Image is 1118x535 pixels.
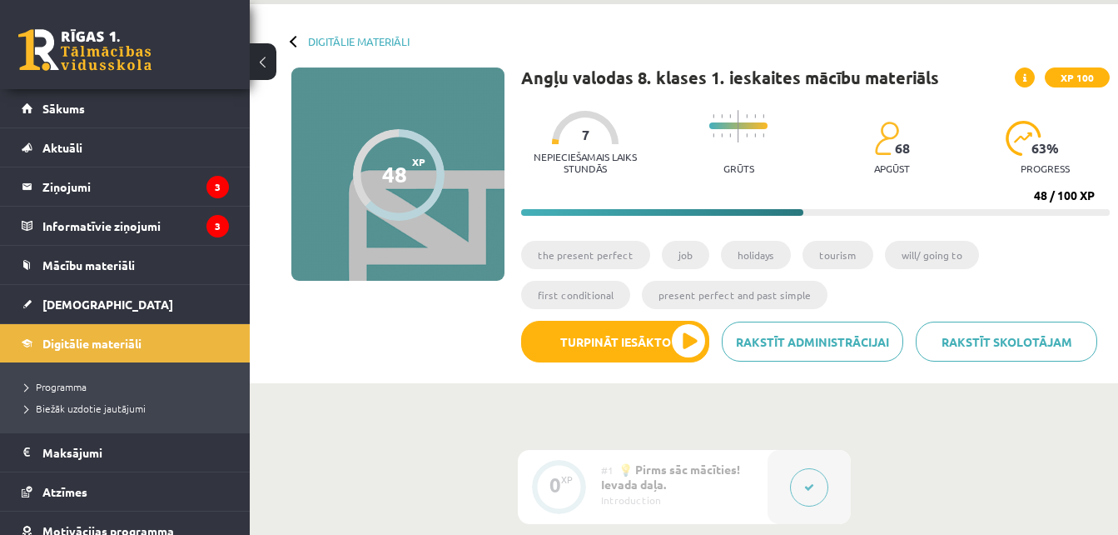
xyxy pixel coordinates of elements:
li: first conditional [521,281,630,309]
img: icon-short-line-57e1e144782c952c97e751825c79c345078a6d821885a25fce030b3d8c18986b.svg [754,114,756,118]
span: Biežāk uzdotie jautājumi [25,402,146,415]
span: Sākums [42,101,85,116]
span: 7 [582,127,589,142]
img: icon-short-line-57e1e144782c952c97e751825c79c345078a6d821885a25fce030b3d8c18986b.svg [754,133,756,137]
img: icon-short-line-57e1e144782c952c97e751825c79c345078a6d821885a25fce030b3d8c18986b.svg [721,133,723,137]
img: icon-short-line-57e1e144782c952c97e751825c79c345078a6d821885a25fce030b3d8c18986b.svg [729,133,731,137]
a: Rakstīt administrācijai [722,322,903,362]
p: Nepieciešamais laiks stundās [521,151,649,174]
i: 3 [206,176,229,198]
div: 0 [549,477,561,492]
img: icon-short-line-57e1e144782c952c97e751825c79c345078a6d821885a25fce030b3d8c18986b.svg [713,133,714,137]
li: present perfect and past simple [642,281,827,309]
span: Atzīmes [42,484,87,499]
span: Digitālie materiāli [42,336,142,351]
i: 3 [206,215,229,237]
img: icon-progress-161ccf0a02000e728c5f80fcf4c31c7af3da0e1684b2b1d7c360e028c24a22f1.svg [1006,121,1041,156]
span: Programma [25,380,87,393]
legend: Maksājumi [42,433,229,472]
img: icon-short-line-57e1e144782c952c97e751825c79c345078a6d821885a25fce030b3d8c18986b.svg [721,114,723,118]
span: 63 % [1031,141,1060,156]
a: Sākums [22,89,229,127]
img: icon-short-line-57e1e144782c952c97e751825c79c345078a6d821885a25fce030b3d8c18986b.svg [746,133,748,137]
p: progress [1021,162,1070,174]
img: icon-long-line-d9ea69661e0d244f92f715978eff75569469978d946b2353a9bb055b3ed8787d.svg [738,110,739,142]
li: tourism [802,241,873,269]
div: XP [561,475,573,484]
legend: Informatīvie ziņojumi [42,207,229,245]
p: apgūst [874,162,910,174]
img: icon-short-line-57e1e144782c952c97e751825c79c345078a6d821885a25fce030b3d8c18986b.svg [763,114,764,118]
span: [DEMOGRAPHIC_DATA] [42,297,173,312]
div: Introduction [601,492,755,507]
li: will/ going to [885,241,979,269]
p: Grūts [723,162,754,174]
a: Atzīmes [22,472,229,511]
a: Digitālie materiāli [308,35,410,47]
a: [DEMOGRAPHIC_DATA] [22,285,229,323]
a: Rakstīt skolotājam [916,322,1097,362]
span: Mācību materiāli [42,257,135,272]
span: XP 100 [1045,67,1110,87]
a: Biežāk uzdotie jautājumi [25,401,233,416]
a: Aktuāli [22,128,229,167]
a: Mācību materiāli [22,246,229,284]
img: icon-short-line-57e1e144782c952c97e751825c79c345078a6d821885a25fce030b3d8c18986b.svg [729,114,731,118]
span: 68 [895,141,910,156]
img: icon-short-line-57e1e144782c952c97e751825c79c345078a6d821885a25fce030b3d8c18986b.svg [713,114,714,118]
img: students-c634bb4e5e11cddfef0936a35e636f08e4e9abd3cc4e673bd6f9a4125e45ecb1.svg [874,121,898,156]
h1: Angļu valodas 8. klases 1. ieskaites mācību materiāls [521,67,939,87]
a: Rīgas 1. Tālmācības vidusskola [18,29,152,71]
li: job [662,241,709,269]
a: Programma [25,379,233,394]
img: icon-short-line-57e1e144782c952c97e751825c79c345078a6d821885a25fce030b3d8c18986b.svg [746,114,748,118]
span: #1 [601,463,614,477]
div: 48 [382,162,407,187]
span: XP [412,156,425,167]
span: 💡 Pirms sāc mācīties! Ievada daļa. [601,462,740,492]
legend: Ziņojumi [42,167,229,206]
li: the present perfect [521,241,650,269]
img: icon-short-line-57e1e144782c952c97e751825c79c345078a6d821885a25fce030b3d8c18986b.svg [763,133,764,137]
a: Maksājumi [22,433,229,472]
span: Aktuāli [42,140,82,155]
a: Informatīvie ziņojumi3 [22,207,229,245]
a: Ziņojumi3 [22,167,229,206]
li: holidays [721,241,791,269]
a: Digitālie materiāli [22,324,229,362]
button: Turpināt iesākto [521,321,709,362]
